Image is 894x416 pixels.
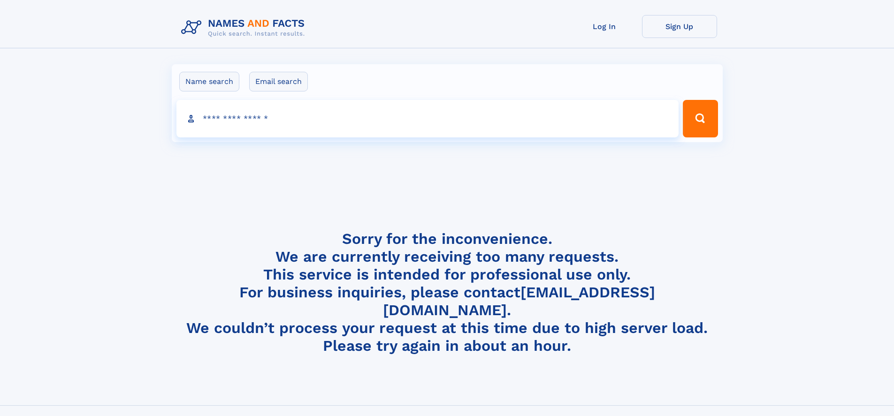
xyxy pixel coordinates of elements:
[176,100,679,137] input: search input
[642,15,717,38] a: Sign Up
[249,72,308,91] label: Email search
[177,230,717,355] h4: Sorry for the inconvenience. We are currently receiving too many requests. This service is intend...
[383,283,655,319] a: [EMAIL_ADDRESS][DOMAIN_NAME]
[567,15,642,38] a: Log In
[179,72,239,91] label: Name search
[177,15,313,40] img: Logo Names and Facts
[683,100,718,137] button: Search Button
